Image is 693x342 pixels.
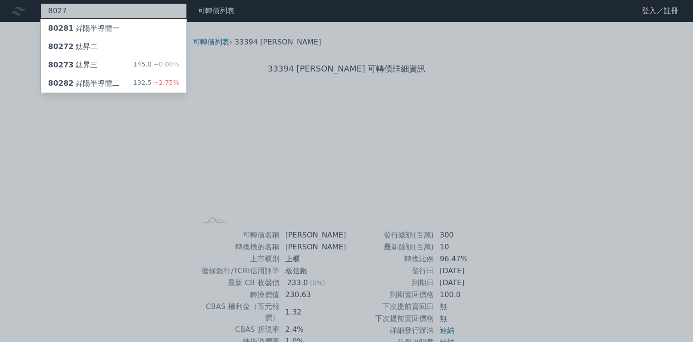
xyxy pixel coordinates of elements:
[133,60,179,71] div: 145.0
[647,298,693,342] div: 聊天小工具
[48,24,74,33] span: 80281
[41,38,186,56] a: 80272鈦昇二
[48,41,98,52] div: 鈦昇二
[152,61,179,68] span: +0.00%
[48,61,74,69] span: 80273
[133,78,179,89] div: 132.5
[647,298,693,342] iframe: Chat Widget
[48,60,98,71] div: 鈦昇三
[152,79,179,86] span: +2.75%
[41,19,186,38] a: 80281昇陽半導體一
[41,74,186,93] a: 80282昇陽半導體二 132.5+2.75%
[48,23,120,34] div: 昇陽半導體一
[48,42,74,51] span: 80272
[48,78,120,89] div: 昇陽半導體二
[48,79,74,88] span: 80282
[41,56,186,74] a: 80273鈦昇三 145.0+0.00%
